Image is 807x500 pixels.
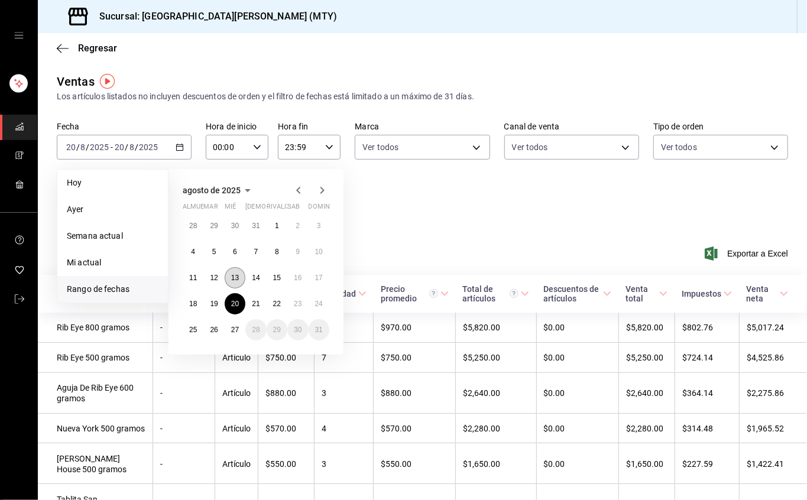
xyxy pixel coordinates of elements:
font: Aguja De Rib Eye 600 gramos [57,384,134,404]
font: 31 [315,326,323,334]
font: Sucursal: [GEOGRAPHIC_DATA][PERSON_NAME] (MTY) [99,11,337,22]
abbr: 6 de agosto de 2025 [233,248,237,256]
button: Regresar [57,43,117,54]
font: [PERSON_NAME] House 500 gramos [57,454,127,474]
button: 4 de agosto de 2025 [183,241,203,262]
font: $0.00 [544,389,565,398]
button: 3 de agosto de 2025 [309,215,329,236]
font: $970.00 [381,323,411,333]
button: 25 de agosto de 2025 [183,319,203,340]
font: Semana actual [67,231,123,241]
font: - [160,353,163,363]
font: Ventas [57,74,95,89]
font: / [135,142,138,152]
abbr: sábado [287,203,300,215]
font: / [76,142,80,152]
img: Marcador de información sobre herramientas [100,74,115,89]
font: 26 [210,326,218,334]
font: Venta total [625,284,648,303]
input: -- [80,142,86,152]
button: 31 de agosto de 2025 [309,319,329,340]
span: Venta total [625,284,667,303]
font: $0.00 [544,424,565,433]
font: Ver todos [512,142,548,152]
svg: El total de artículos considera cambios de precios en los artículos así como costos adicionales p... [510,289,518,298]
button: cajón abierto [14,31,24,40]
font: $2,280.00 [463,424,500,433]
abbr: 31 de julio de 2025 [252,222,260,230]
abbr: jueves [245,203,315,215]
button: 7 de agosto de 2025 [245,241,266,262]
font: 9 [296,248,300,256]
input: -- [114,142,125,152]
button: 17 de agosto de 2025 [309,267,329,288]
font: Hora fin [278,122,308,132]
font: Nueva York 500 gramos [57,424,145,433]
font: $4,525.86 [747,353,784,363]
input: -- [66,142,76,152]
svg: Precio promedio = Total artículos / cantidad [429,289,438,298]
font: 4 [322,424,326,433]
font: - [160,389,163,398]
font: 11 [189,274,197,282]
font: $570.00 [265,424,296,433]
font: $0.00 [544,323,565,333]
abbr: 12 de agosto de 2025 [210,274,218,282]
input: ---- [138,142,158,152]
font: 15 [273,274,281,282]
font: 10 [315,248,323,256]
font: Hoy [67,178,82,187]
font: $2,280.00 [626,424,663,433]
font: mié [225,203,236,210]
button: 5 de agosto de 2025 [203,241,224,262]
font: Rango de fechas [67,284,129,294]
font: 7 [254,248,258,256]
font: 22 [273,300,281,308]
font: - [160,424,163,433]
span: Impuestos [682,289,732,298]
button: 24 de agosto de 2025 [309,293,329,314]
abbr: 22 de agosto de 2025 [273,300,281,308]
font: Ver todos [362,142,398,152]
abbr: 26 de agosto de 2025 [210,326,218,334]
font: $5,250.00 [463,353,500,363]
font: Rib Eye 500 gramos [57,353,129,363]
font: $550.00 [265,459,296,469]
font: agosto de 2025 [183,186,241,195]
font: $1,965.52 [747,424,784,433]
abbr: 28 de julio de 2025 [189,222,197,230]
button: 30 de agosto de 2025 [287,319,308,340]
font: sab [287,203,300,210]
font: Canal de venta [504,122,560,132]
font: $2,640.00 [626,389,663,398]
font: $5,820.00 [463,323,500,333]
font: [DEMOGRAPHIC_DATA] [245,203,315,210]
button: 30 de julio de 2025 [225,215,245,236]
font: 31 [252,222,260,230]
font: Ver todos [661,142,697,152]
font: $880.00 [381,389,411,398]
font: 7 [322,353,326,363]
abbr: 20 de agosto de 2025 [231,300,239,308]
abbr: 27 de agosto de 2025 [231,326,239,334]
span: Total de artículos [463,284,530,303]
font: Marca [355,122,379,132]
font: 5 [212,248,216,256]
font: mar [203,203,218,210]
font: Total de artículos [463,284,496,303]
font: Tipo de orden [653,122,704,132]
font: $0.00 [544,353,565,363]
font: / [125,142,128,152]
abbr: 25 de agosto de 2025 [189,326,197,334]
font: Rib Eye 800 gramos [57,323,129,333]
font: Ayer [67,204,84,214]
font: 13 [231,274,239,282]
button: 12 de agosto de 2025 [203,267,224,288]
abbr: 5 de agosto de 2025 [212,248,216,256]
font: 3 [317,222,321,230]
font: Artículo [222,459,251,469]
button: 18 de agosto de 2025 [183,293,203,314]
font: 6 [233,248,237,256]
button: 6 de agosto de 2025 [225,241,245,262]
abbr: miércoles [225,203,236,215]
